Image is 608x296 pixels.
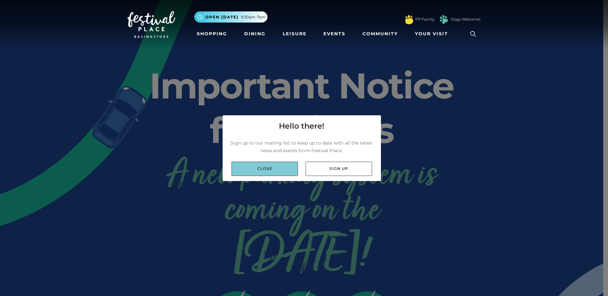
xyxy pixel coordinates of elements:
[415,17,434,22] a: FP Family
[415,30,448,37] span: Your Visit
[321,28,348,40] a: Events
[194,11,267,23] button: Open [DATE] 9.30am-7pm
[280,28,309,40] a: Leisure
[241,14,266,20] span: 9.30am-7pm
[194,28,230,40] a: Shopping
[412,28,454,40] a: Your Visit
[231,162,298,176] a: Close
[360,28,400,40] a: Community
[228,139,376,154] p: Sign up to our mailing list to keep up to date with all the latest news and events from Festival ...
[451,17,480,22] a: Dogs Welcome!
[242,28,268,40] a: Dining
[306,162,372,176] a: Sign up
[128,11,175,38] img: Festival Place Logo
[279,120,324,132] h4: Hello there!
[205,14,238,20] span: Open [DATE]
